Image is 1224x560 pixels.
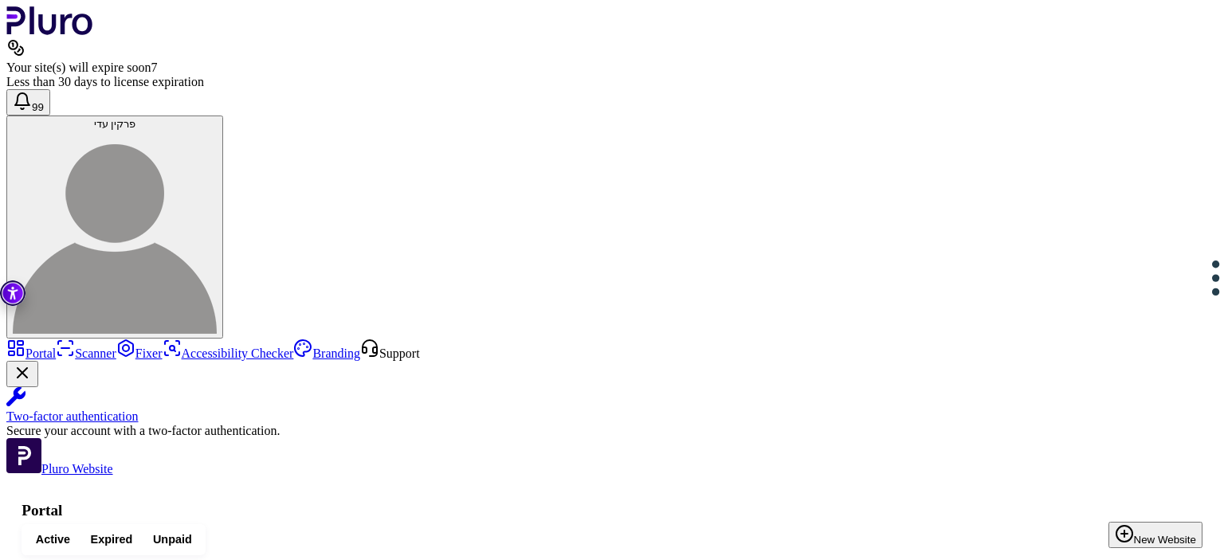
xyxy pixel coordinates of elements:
span: Expired [91,532,133,547]
div: Your site(s) will expire soon [6,61,1218,75]
button: Close Two-factor authentication notification [6,361,38,387]
div: Secure your account with a two-factor authentication. [6,424,1218,438]
button: Active [25,528,80,551]
span: Unpaid [153,532,192,547]
span: 99 [32,101,44,113]
button: פרקין עדיפרקין עדי [6,116,223,339]
button: Unpaid [143,528,202,551]
h1: Portal [22,502,1202,519]
a: Fixer [116,347,163,360]
a: Logo [6,24,93,37]
button: New Website [1108,522,1202,548]
span: Active [36,532,70,547]
a: Two-factor authentication [6,387,1218,424]
a: Scanner [56,347,116,360]
img: פרקין עדי [13,130,217,334]
a: Accessibility Checker [163,347,294,360]
div: Less than 30 days to license expiration [6,75,1218,89]
span: פרקין עדי [94,118,136,130]
a: Portal [6,347,56,360]
a: Open Pluro Website [6,462,113,476]
button: Open notifications, you have 388 new notifications [6,89,50,116]
aside: Sidebar menu [6,339,1218,476]
a: Branding [293,347,360,360]
span: 7 [151,61,157,74]
div: Two-factor authentication [6,409,1218,424]
button: Expired [80,528,143,551]
a: Open Support screen [360,347,420,360]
